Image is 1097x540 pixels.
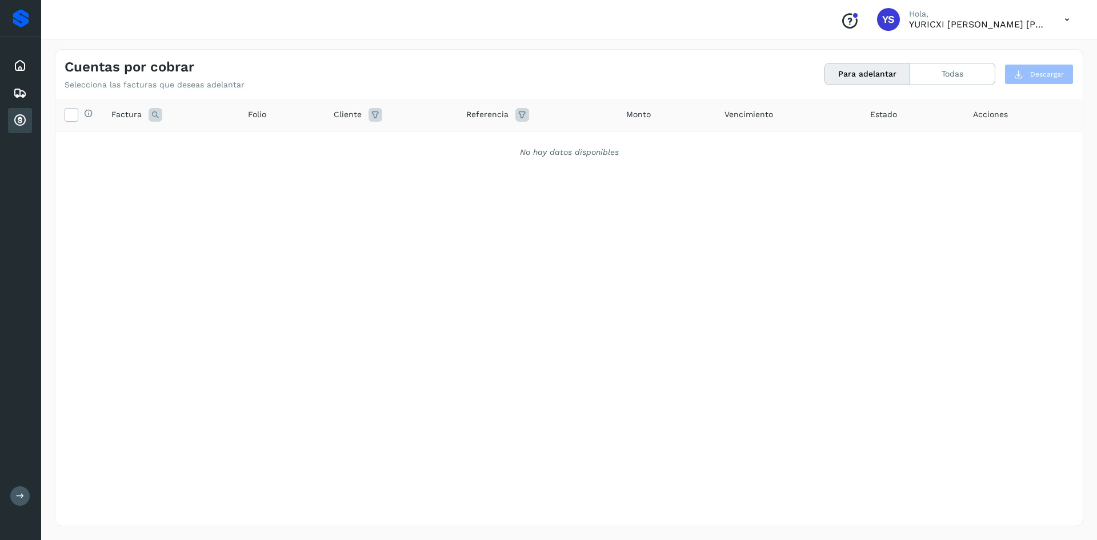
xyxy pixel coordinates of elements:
span: Vencimiento [724,109,773,121]
span: Referencia [466,109,509,121]
span: Acciones [973,109,1008,121]
div: Embarques [8,81,32,106]
p: YURICXI SARAHI CANIZALES AMPARO [909,19,1046,30]
p: Hola, [909,9,1046,19]
button: Para adelantar [825,63,910,85]
span: Folio [248,109,266,121]
span: Cliente [334,109,362,121]
span: Descargar [1030,69,1064,79]
span: Monto [626,109,651,121]
span: Factura [111,109,142,121]
button: Descargar [1004,64,1074,85]
p: Selecciona las facturas que deseas adelantar [65,80,245,90]
div: Cuentas por cobrar [8,108,32,133]
h4: Cuentas por cobrar [65,59,194,75]
span: Estado [870,109,897,121]
button: Todas [910,63,995,85]
div: No hay datos disponibles [70,146,1068,158]
div: Inicio [8,53,32,78]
